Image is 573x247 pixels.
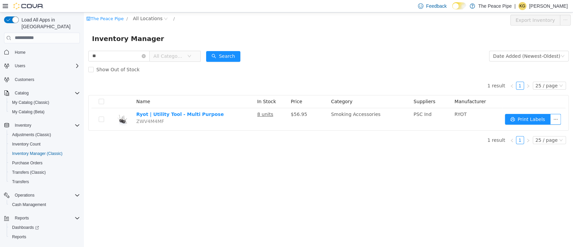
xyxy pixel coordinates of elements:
span: Users [15,63,25,69]
button: icon: searchSearch [122,39,156,49]
li: 1 result [403,124,421,132]
p: The Peace Pipe [478,2,512,10]
button: My Catalog (Beta) [7,107,83,117]
button: Transfers [7,177,83,187]
span: Load All Apps in [GEOGRAPHIC_DATA] [19,16,80,30]
span: My Catalog (Beta) [9,108,80,116]
span: RYOT [371,99,383,105]
i: icon: right [442,72,446,76]
span: Cash Management [9,201,80,209]
button: Reports [7,232,83,242]
img: Cova [13,3,44,9]
div: Date Added (Newest-Oldest) [409,39,476,49]
a: Reports [9,233,29,241]
span: All Categories [69,40,100,47]
button: Cash Management [7,200,83,209]
span: Operations [15,193,35,198]
span: Name [52,86,66,92]
a: Home [12,48,28,56]
li: Previous Page [424,69,432,77]
span: Customers [12,75,80,84]
span: In Stock [173,86,192,92]
span: Reports [12,214,80,222]
p: [PERSON_NAME] [529,2,568,10]
span: Customers [15,77,34,82]
button: Customers [1,75,83,84]
span: KG [519,2,525,10]
div: Khushi Gajeeban [518,2,526,10]
span: Category [247,86,269,92]
i: icon: down [475,126,479,130]
a: My Catalog (Classic) [9,98,52,107]
span: Suppliers [330,86,351,92]
button: Users [1,61,83,71]
span: Inventory Manager [8,21,84,32]
span: Cash Management [12,202,46,207]
span: My Catalog (Classic) [12,100,49,105]
span: My Catalog (Beta) [12,109,45,115]
li: Next Page [440,124,448,132]
span: $56.95 [207,99,223,105]
span: Transfers (Classic) [9,168,80,176]
button: Export Inventory [426,2,476,13]
a: Purchase Orders [9,159,45,167]
button: Operations [12,191,37,199]
span: Operations [12,191,80,199]
li: Previous Page [424,124,432,132]
i: icon: right [442,126,446,130]
span: Transfers [9,178,80,186]
button: Reports [12,214,32,222]
a: Transfers [9,178,32,186]
span: Adjustments (Classic) [9,131,80,139]
span: Inventory Count [9,140,80,148]
button: Purchase Orders [7,158,83,168]
i: icon: shop [2,4,7,8]
i: icon: down [477,42,481,46]
a: 1 [432,124,440,131]
span: Inventory Manager (Classic) [9,150,80,158]
button: Inventory [12,121,34,129]
span: Manufacturer [371,86,402,92]
li: 1 [432,124,440,132]
a: Ryot | Utility Tool - Multi Purpose [52,99,140,105]
div: 25 / page [451,70,474,77]
a: Dashboards [9,223,42,232]
a: Customers [12,76,37,84]
span: All Locations [49,2,79,10]
a: Transfers (Classic) [9,168,48,176]
i: icon: down [475,71,479,76]
button: Inventory Manager (Classic) [7,149,83,158]
button: Catalog [12,89,31,97]
span: Inventory Count [12,141,41,147]
button: Inventory Count [7,139,83,149]
i: icon: left [426,126,430,130]
button: icon: printerPrint Labels [421,101,467,112]
span: Users [12,62,80,70]
span: Catalog [15,90,29,96]
li: 1 result [403,69,421,77]
button: Inventory [1,121,83,130]
button: Catalog [1,88,83,98]
span: Home [15,50,26,55]
button: Users [12,62,28,70]
a: My Catalog (Beta) [9,108,47,116]
span: Dashboards [12,225,39,230]
u: 8 units [173,99,189,105]
button: My Catalog (Classic) [7,98,83,107]
span: Dashboards [9,223,80,232]
button: icon: ellipsis [476,2,487,13]
button: Adjustments (Classic) [7,130,83,139]
a: Adjustments (Classic) [9,131,54,139]
span: Reports [9,233,80,241]
td: Smoking Accessories [244,96,327,118]
span: / [89,4,91,9]
span: My Catalog (Classic) [9,98,80,107]
img: Ryot | Utility Tool - Multi Purpose hero shot [30,98,47,115]
i: icon: left [426,72,430,76]
span: Reports [15,215,29,221]
span: Catalog [12,89,80,97]
span: Inventory Manager (Classic) [12,151,62,156]
span: Home [12,48,80,56]
span: Inventory [12,121,80,129]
